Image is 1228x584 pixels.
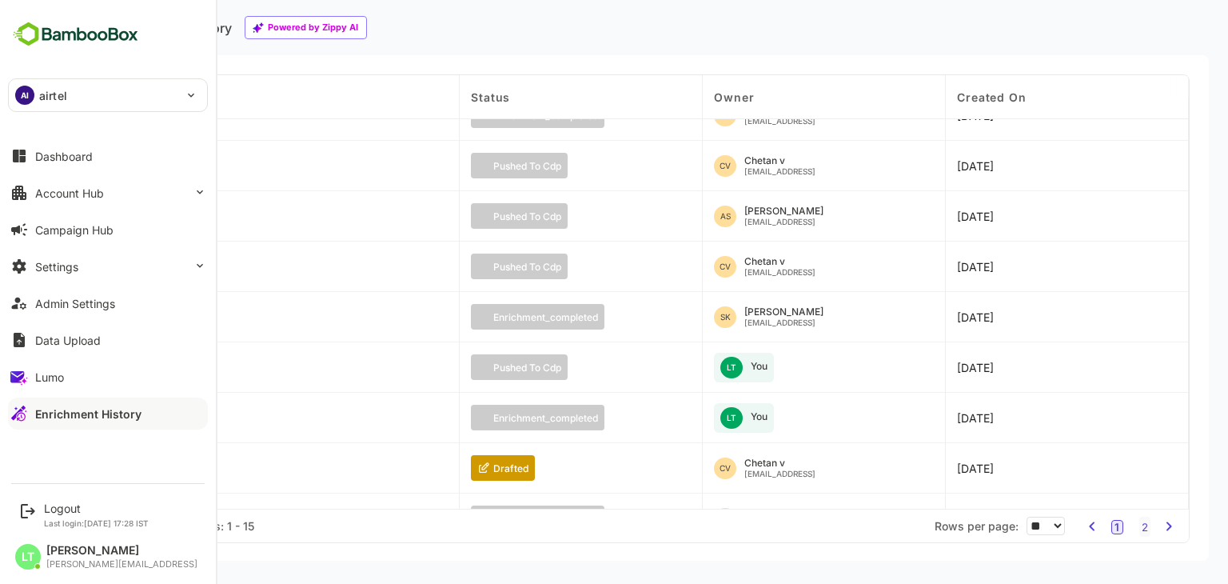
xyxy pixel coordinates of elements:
p: Last login: [DATE] 17:28 IST [44,518,149,528]
div: amit swain [714,206,823,227]
div: Chetan v [714,155,815,177]
div: [EMAIL_ADDRESS] [744,268,815,276]
div: Chetan v [744,458,815,468]
div: You [751,362,767,371]
button: Data Upload [8,324,208,356]
span: Owner [714,90,754,104]
div: CV [714,155,736,177]
div: Account Hub [35,186,104,200]
div: Chetan v [744,156,815,166]
div: Chetan v [714,256,815,278]
button: 1 [1111,520,1124,534]
span: 2025-10-03 [957,411,994,425]
p: enrichment_completed [493,311,598,323]
p: pushed to cdp [493,160,561,172]
span: Created On [957,90,1026,104]
div: LT [15,544,41,570]
div: [PERSON_NAME] [46,544,197,558]
div: Dashboard [35,150,93,163]
p: pushed to cdp [493,261,561,273]
div: [PERSON_NAME] [744,206,823,216]
div: SK [714,306,736,328]
button: Account Hub [8,177,208,209]
p: pushed to cdp [493,210,561,222]
div: AS [714,206,736,227]
div: Campaign Hub [35,223,114,237]
div: Settings [35,260,78,274]
div: [PERSON_NAME] [744,307,823,317]
div: Chetan v [714,458,815,479]
button: Enrichment History [8,398,208,430]
div: You [714,353,774,382]
div: [EMAIL_ADDRESS] [744,218,823,226]
div: CV [714,508,736,530]
div: Seraj Khan [714,306,823,328]
div: Logout [44,502,149,515]
span: 2025-10-03 [957,210,994,223]
button: Settings [8,250,208,282]
button: Lumo [8,361,208,393]
div: LT [720,407,743,429]
div: Admin Settings [35,297,115,310]
p: airtel [39,87,67,104]
div: AI [15,86,34,105]
div: [PERSON_NAME][EMAIL_ADDRESS] [46,559,197,570]
span: 2025-10-03 [957,159,994,173]
img: BambooboxFullLogoMark.5f36c76dfaba33ec1ec1367b70bb1252.svg [8,19,143,50]
div: LT [720,357,743,378]
span: 2025-10-03 [957,260,994,274]
p: drafted [493,462,528,474]
div: Enrichment History [35,407,142,421]
span: 2025-10-03 [957,361,994,374]
p: pushed to cdp [493,362,561,374]
span: 2025-10-03 [957,462,994,475]
div: Data Upload [35,334,101,347]
div: CV [714,458,736,479]
div: [EMAIL_ADDRESS] [744,470,815,478]
div: CV [714,256,736,278]
button: Admin Settings [8,287,208,319]
div: You [714,403,774,433]
p: enrichment_completed [493,412,598,424]
div: AIairtel [9,79,207,111]
div: You [751,412,767,422]
button: Campaign Hub [8,214,208,246]
button: Dashboard [8,140,208,172]
div: [EMAIL_ADDRESS] [744,318,823,326]
span: Rows per page: [935,519,1019,533]
div: Chetan v [744,257,815,266]
span: Status [471,90,510,104]
div: Lumo [35,370,64,384]
div: Powered by Zippy AI [268,24,358,31]
div: Chetan v [714,508,815,530]
div: [EMAIL_ADDRESS] [744,167,815,175]
button: 2 [1139,517,1150,537]
div: [EMAIL_ADDRESS] [744,117,815,125]
span: 2025-10-03 [957,310,994,324]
